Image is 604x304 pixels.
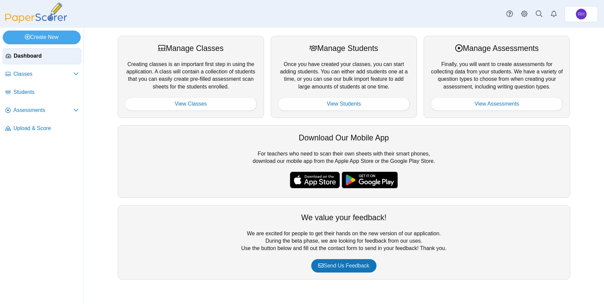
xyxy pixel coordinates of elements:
a: Students [3,84,81,101]
a: Dashboard [3,48,81,64]
a: View Classes [125,97,257,111]
div: Manage Students [278,43,410,54]
span: Assessments [13,107,73,114]
a: Rich Holland [565,6,598,22]
span: Upload & Score [13,125,79,132]
div: We are excited for people to get their hands on the new version of our application. During the be... [118,205,570,280]
div: We value your feedback! [125,212,563,223]
div: Download Our Mobile App [125,132,563,143]
span: Rich Holland [578,12,585,16]
div: Manage Classes [125,43,257,54]
div: Once you have created your classes, you can start adding students. You can either add students on... [271,36,417,118]
a: Classes [3,66,81,82]
a: Send Us Feedback [311,259,376,272]
img: PaperScorer [3,3,70,23]
div: Creating classes is an important first step in using the application. A class will contain a coll... [118,36,264,118]
img: apple-store-badge.svg [290,172,340,188]
a: View Assessments [431,97,563,111]
span: Students [13,88,79,96]
a: Upload & Score [3,121,81,137]
a: PaperScorer [3,18,70,24]
a: Create New [3,31,81,44]
img: google-play-badge.png [342,172,398,188]
span: Dashboard [14,52,78,60]
a: Alerts [546,7,561,21]
span: Send Us Feedback [318,263,369,268]
div: Finally, you will want to create assessments for collecting data from your students. We have a va... [424,36,570,118]
div: For teachers who need to scan their own sheets with their smart phones, download our mobile app f... [118,125,570,198]
div: Manage Assessments [431,43,563,54]
span: Classes [13,70,73,78]
span: Rich Holland [576,9,587,19]
a: View Students [278,97,410,111]
a: Assessments [3,103,81,119]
